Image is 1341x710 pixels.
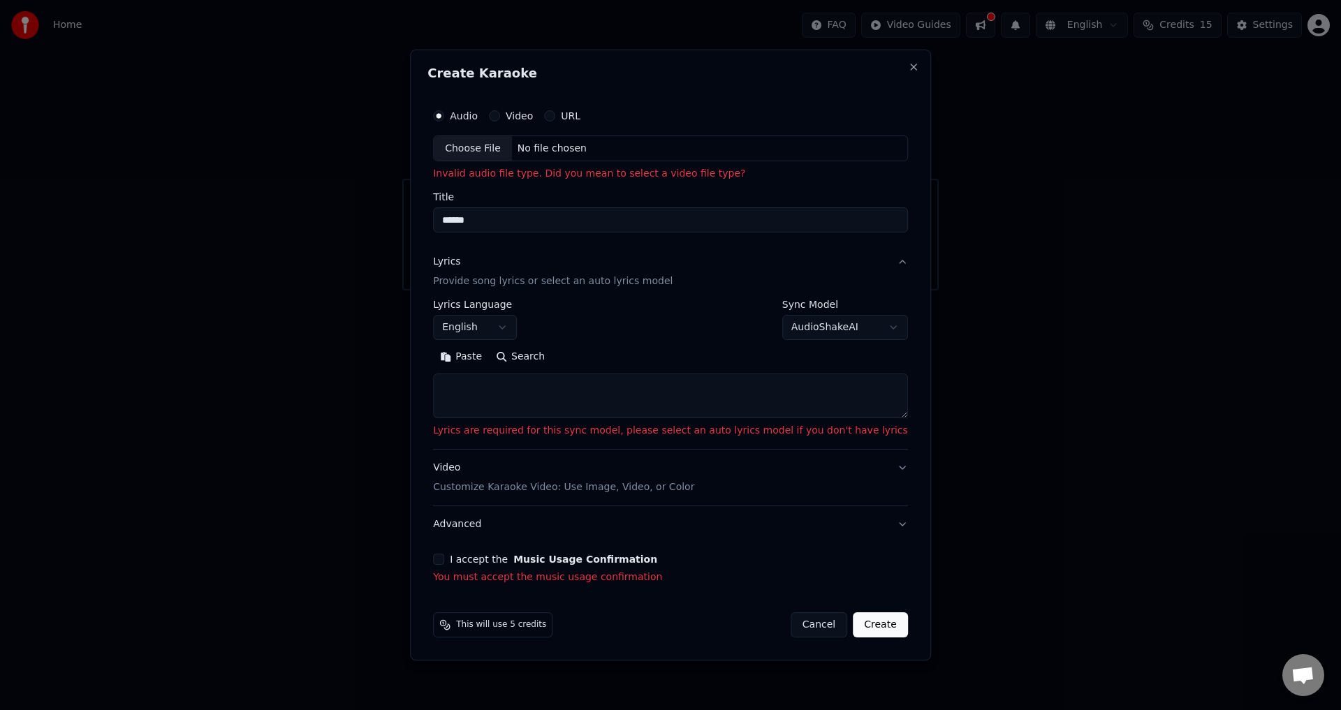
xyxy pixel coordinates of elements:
h2: Create Karaoke [427,67,914,80]
label: Lyrics Language [433,300,517,310]
label: URL [561,111,580,121]
p: Customize Karaoke Video: Use Image, Video, or Color [433,480,694,494]
button: Create [853,612,908,637]
button: LyricsProvide song lyrics or select an auto lyrics model [433,244,908,300]
button: Cancel [791,612,847,637]
label: Audio [450,111,478,121]
label: Title [433,193,908,202]
button: Advanced [433,506,908,542]
span: This will use 5 credits [456,619,546,630]
button: Paste [433,346,489,369]
label: I accept the [450,554,657,564]
div: LyricsProvide song lyrics or select an auto lyrics model [433,300,908,450]
div: Choose File [434,136,512,161]
p: Lyrics are required for this sync model, please select an auto lyrics model if you don't have lyrics [433,424,908,438]
p: Invalid audio file type. Did you mean to select a video file type? [433,168,908,182]
button: Search [489,346,552,369]
div: No file chosen [512,142,592,156]
p: You must accept the music usage confirmation [433,570,908,584]
label: Video [506,111,533,121]
button: I accept the [513,554,657,564]
label: Sync Model [782,300,908,310]
div: Lyrics [433,256,460,269]
p: Provide song lyrics or select an auto lyrics model [433,275,673,289]
div: Video [433,461,694,494]
button: VideoCustomize Karaoke Video: Use Image, Video, or Color [433,450,908,505]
